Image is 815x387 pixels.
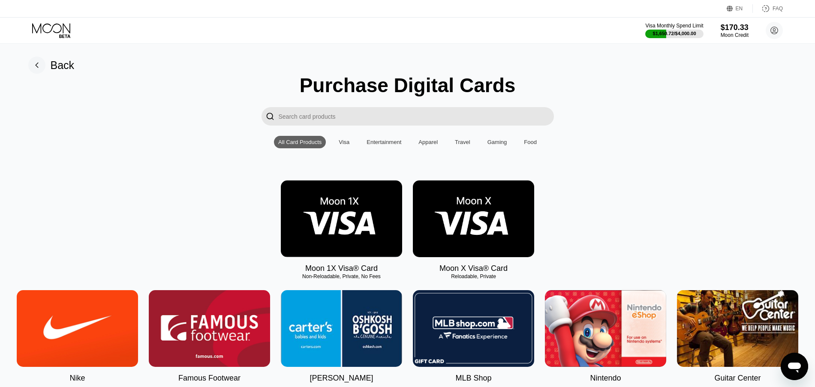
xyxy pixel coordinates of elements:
[279,107,554,126] input: Search card products
[262,107,279,126] div: 
[69,374,85,383] div: Nike
[334,136,354,148] div: Visa
[753,4,783,13] div: FAQ
[339,139,349,145] div: Visa
[300,74,516,97] div: Purchase Digital Cards
[487,139,507,145] div: Gaming
[714,374,761,383] div: Guitar Center
[645,23,703,38] div: Visa Monthly Spend Limit$1,650.72/$4,000.00
[455,374,491,383] div: MLB Shop
[28,57,75,74] div: Back
[51,59,75,72] div: Back
[483,136,511,148] div: Gaming
[278,139,322,145] div: All Card Products
[645,23,703,29] div: Visa Monthly Spend Limit
[266,111,274,121] div: 
[781,353,808,380] iframe: Knap til at åbne messaging-vindue
[721,32,749,38] div: Moon Credit
[305,264,378,273] div: Moon 1X Visa® Card
[773,6,783,12] div: FAQ
[721,23,749,38] div: $170.33Moon Credit
[524,139,537,145] div: Food
[310,374,373,383] div: [PERSON_NAME]
[418,139,438,145] div: Apparel
[455,139,470,145] div: Travel
[727,4,753,13] div: EN
[281,273,402,279] div: Non-Reloadable, Private, No Fees
[178,374,241,383] div: Famous Footwear
[451,136,475,148] div: Travel
[590,374,621,383] div: Nintendo
[414,136,442,148] div: Apparel
[736,6,743,12] div: EN
[367,139,401,145] div: Entertainment
[653,31,696,36] div: $1,650.72 / $4,000.00
[274,136,326,148] div: All Card Products
[413,273,534,279] div: Reloadable, Private
[439,264,508,273] div: Moon X Visa® Card
[362,136,406,148] div: Entertainment
[721,23,749,32] div: $170.33
[520,136,541,148] div: Food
